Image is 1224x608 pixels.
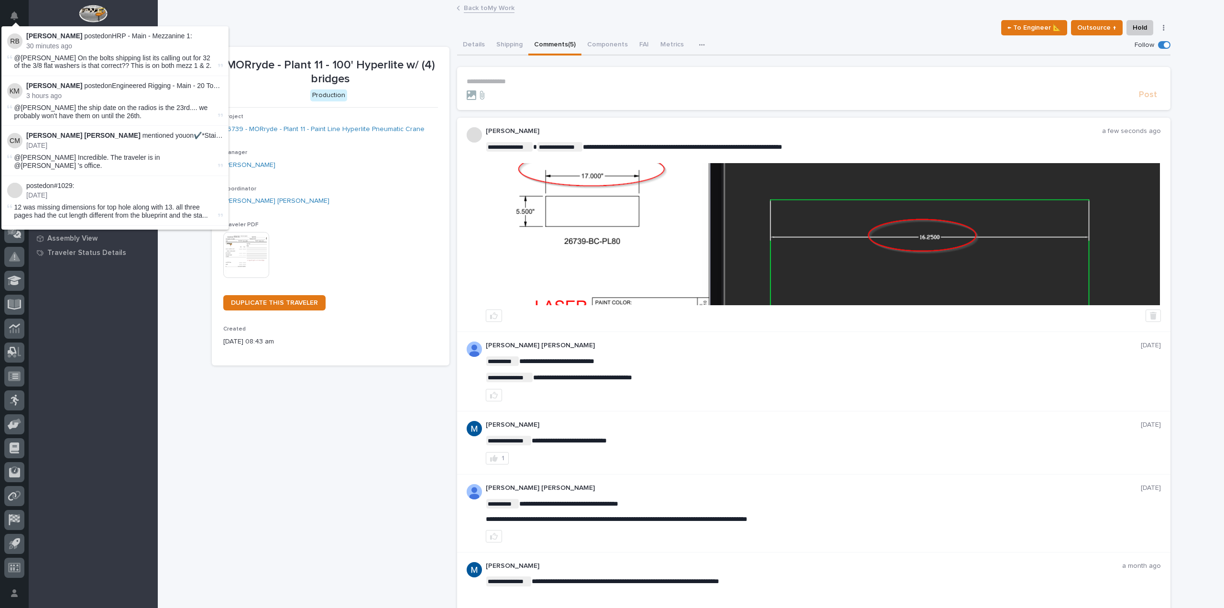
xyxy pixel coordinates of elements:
button: Shipping [491,35,528,55]
button: Details [457,35,491,55]
a: [PERSON_NAME] [PERSON_NAME] [223,196,329,206]
button: like this post [486,310,502,322]
a: Assembly View [29,231,158,245]
p: [DATE] [1141,421,1161,429]
img: ACg8ocIvjV8JvZpAypjhyiWMpaojd8dqkqUuCyfg92_2FdJdOC49qw=s96-c [467,562,482,577]
p: posted on : [26,32,223,40]
p: Assembly View [47,234,98,243]
img: Kyle Miller [7,83,22,99]
a: Traveler Status Details [29,245,158,260]
strong: [PERSON_NAME] [26,82,82,89]
p: Traveler Status Details [47,249,126,257]
button: Hold [1126,20,1153,35]
p: [DATE] [26,191,223,199]
button: Comments (5) [528,35,581,55]
p: [DATE] [26,142,223,150]
a: DUPLICATE THIS TRAVELER [223,295,326,310]
span: @[PERSON_NAME] On the bolts shipping list its calling out for 32 of the 3/8 flat washers is that ... [14,54,212,70]
p: 30 minutes ago [26,42,223,50]
a: [PERSON_NAME] [223,160,275,170]
span: Hold [1133,22,1147,33]
button: Metrics [655,35,689,55]
span: DUPLICATE THIS TRAVELER [231,299,318,306]
p: [DATE] 08:43 am [223,337,438,347]
p: 3 hours ago [26,92,223,100]
button: like this post [486,389,502,401]
p: [PERSON_NAME] [486,562,1122,570]
div: Notifications [12,11,24,27]
span: Project [223,114,243,120]
a: HRP - Main - Mezzanine 1 [112,32,190,40]
strong: [PERSON_NAME] [26,32,82,40]
button: Notifications [4,6,24,26]
p: mentioned you on : [26,132,223,140]
img: AD_cMMRcK_lR-hunIWE1GUPcUjzJ19X9Uk7D-9skk6qMORDJB_ZroAFOMmnE07bDdh4EHUMJPuIZ72TfOWJm2e1TqCAEecOOP... [467,342,482,357]
span: Manager [223,150,247,155]
p: [DATE] [1141,484,1161,492]
p: a few seconds ago [1102,127,1161,135]
a: 26739 - MORryde - Plant 11 - Paint Line Hyperlite Pneumatic Crane [223,124,425,134]
button: ← To Engineer 📐 [1001,20,1067,35]
span: Traveler PDF [223,222,259,228]
a: #1029 [54,182,73,189]
button: like this post [486,530,502,542]
span: 12 was missing dimensions for top hole along with 13. all three pages had the cut length differen... [14,203,216,220]
span: Post [1139,89,1157,100]
strong: [PERSON_NAME] [PERSON_NAME] [26,132,141,139]
p: posted on : [26,182,223,190]
p: a month ago [1122,562,1161,570]
span: @[PERSON_NAME] the ship date on the radios is the 23rd.... we probably won't have them on until t... [14,104,208,120]
button: Delete post [1146,310,1161,322]
p: Follow [1135,41,1154,49]
img: Connor Matthes [7,133,22,148]
button: 1 [486,452,509,464]
a: ✔️*Stair Zone* KJD Services - Straight Stair [194,132,325,139]
img: ACg8ocIvjV8JvZpAypjhyiWMpaojd8dqkqUuCyfg92_2FdJdOC49qw=s96-c [467,421,482,436]
img: Reinhart G Burkholder [7,33,22,49]
span: Outsource ↑ [1077,22,1116,33]
div: 1 [502,455,504,462]
button: Outsource ↑ [1071,20,1123,35]
p: [DATE] [1141,342,1161,350]
p: [PERSON_NAME] [486,127,1102,135]
span: Coordinator [223,186,256,192]
img: AD_cMMRcK_lR-hunIWE1GUPcUjzJ19X9Uk7D-9skk6qMORDJB_ZroAFOMmnE07bDdh4EHUMJPuIZ72TfOWJm2e1TqCAEecOOP... [467,484,482,499]
img: Workspace Logo [79,5,107,22]
div: Production [310,89,347,101]
a: Engineered Rigging - Main - 20 Ton Double Girder Bridge Crane Ship Only [112,82,333,89]
a: Back toMy Work [464,2,514,13]
span: @[PERSON_NAME] Incredible. The traveler is in @[PERSON_NAME] 's office. [14,154,160,169]
p: MORryde - Plant 11 - 100' Hyperlite w/ (4) bridges [223,58,438,86]
button: FAI [634,35,655,55]
span: ← To Engineer 📐 [1007,22,1061,33]
button: Components [581,35,634,55]
p: [PERSON_NAME] [PERSON_NAME] [486,342,1141,350]
p: [PERSON_NAME] [486,421,1141,429]
p: [PERSON_NAME] [PERSON_NAME] [486,484,1141,492]
button: Post [1135,89,1161,100]
p: posted on : [26,82,223,90]
span: Created [223,326,246,332]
